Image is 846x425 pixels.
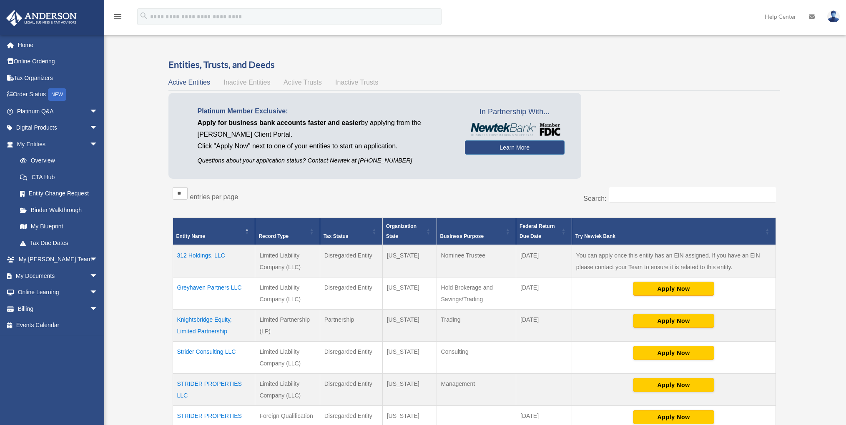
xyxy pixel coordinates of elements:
[176,233,205,239] span: Entity Name
[320,374,382,406] td: Disregarded Entity
[6,86,110,103] a: Order StatusNEW
[324,233,349,239] span: Tax Status
[48,88,66,101] div: NEW
[382,374,437,406] td: [US_STATE]
[437,245,516,277] td: Nominee Trustee
[572,245,776,277] td: You can apply once this entity has an EIN assigned. If you have an EIN please contact your Team t...
[255,310,320,342] td: Limited Partnership (LP)
[583,195,606,202] label: Search:
[6,103,110,120] a: Platinum Q&Aarrow_drop_down
[437,218,516,245] th: Business Purpose: Activate to sort
[320,277,382,310] td: Disregarded Entity
[469,123,560,136] img: NewtekBankLogoSM.png
[437,374,516,406] td: Management
[90,300,106,317] span: arrow_drop_down
[516,218,572,245] th: Federal Return Due Date: Activate to sort
[827,10,840,22] img: User Pic
[255,342,320,374] td: Limited Liability Company (LLC)
[173,310,255,342] td: Knightsbridge Equity, Limited Partnership
[6,317,110,334] a: Events Calendar
[437,310,516,342] td: Trading
[320,245,382,277] td: Disregarded Entity
[12,169,106,185] a: CTA Hub
[198,117,452,140] p: by applying from the [PERSON_NAME] Client Portal.
[259,233,289,239] span: Record Type
[12,218,106,235] a: My Blueprint
[90,267,106,285] span: arrow_drop_down
[168,79,210,86] span: Active Entities
[6,284,110,301] a: Online Learningarrow_drop_down
[90,136,106,153] span: arrow_drop_down
[465,140,565,155] a: Learn More
[173,245,255,277] td: 312 Holdings, LLC
[382,218,437,245] th: Organization State: Activate to sort
[173,277,255,310] td: Greyhaven Partners LLC
[382,342,437,374] td: [US_STATE]
[6,136,106,152] a: My Entitiesarrow_drop_down
[113,15,123,22] a: menu
[6,300,110,317] a: Billingarrow_drop_down
[255,277,320,310] td: Limited Liability Company (LLC)
[12,152,102,169] a: Overview
[320,342,382,374] td: Disregarded Entity
[386,223,417,239] span: Organization State
[4,10,79,26] img: Anderson Advisors Platinum Portal
[575,231,763,241] div: Try Newtek Bank
[335,79,378,86] span: Inactive Trusts
[255,374,320,406] td: Limited Liability Company (LLC)
[6,37,110,53] a: Home
[382,277,437,310] td: [US_STATE]
[255,245,320,277] td: Limited Liability Company (LLC)
[6,251,110,268] a: My [PERSON_NAME] Teamarrow_drop_down
[382,310,437,342] td: [US_STATE]
[465,105,565,119] span: In Partnership With...
[284,79,322,86] span: Active Trusts
[572,218,776,245] th: Try Newtek Bank : Activate to sort
[633,282,714,296] button: Apply Now
[198,105,452,117] p: Platinum Member Exclusive:
[173,374,255,406] td: STRIDER PROPERTIES LLC
[173,218,255,245] th: Entity Name: Activate to invert sorting
[633,346,714,360] button: Apply Now
[437,342,516,374] td: Consulting
[223,79,270,86] span: Inactive Entities
[320,310,382,342] td: Partnership
[516,245,572,277] td: [DATE]
[6,53,110,70] a: Online Ordering
[633,410,714,424] button: Apply Now
[255,218,320,245] th: Record Type: Activate to sort
[437,277,516,310] td: Hold Brokerage and Savings/Trading
[520,223,555,239] span: Federal Return Due Date
[516,277,572,310] td: [DATE]
[198,119,361,126] span: Apply for business bank accounts faster and easier
[6,70,110,86] a: Tax Organizers
[516,310,572,342] td: [DATE]
[382,245,437,277] td: [US_STATE]
[90,103,106,120] span: arrow_drop_down
[440,233,484,239] span: Business Purpose
[198,155,452,166] p: Questions about your application status? Contact Newtek at [PHONE_NUMBER]
[198,140,452,152] p: Click "Apply Now" next to one of your entities to start an application.
[633,378,714,392] button: Apply Now
[12,202,106,218] a: Binder Walkthrough
[12,235,106,251] a: Tax Due Dates
[90,120,106,137] span: arrow_drop_down
[173,342,255,374] td: Strider Consulting LLC
[190,193,238,200] label: entries per page
[12,185,106,202] a: Entity Change Request
[113,12,123,22] i: menu
[90,251,106,268] span: arrow_drop_down
[6,120,110,136] a: Digital Productsarrow_drop_down
[320,218,382,245] th: Tax Status: Activate to sort
[6,267,110,284] a: My Documentsarrow_drop_down
[90,284,106,301] span: arrow_drop_down
[139,11,148,20] i: search
[168,58,780,71] h3: Entities, Trusts, and Deeds
[633,314,714,328] button: Apply Now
